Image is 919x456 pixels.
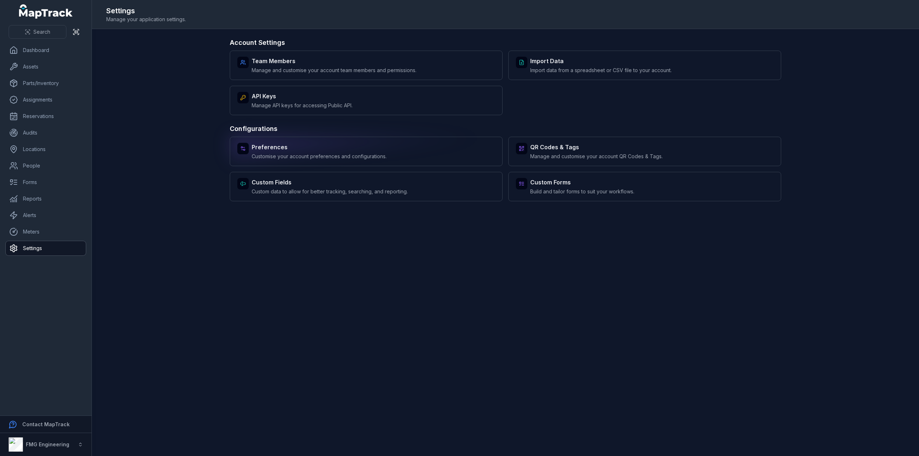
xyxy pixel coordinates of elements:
[6,241,86,255] a: Settings
[6,159,86,173] a: People
[252,57,416,65] strong: Team Members
[106,16,186,23] span: Manage your application settings.
[6,60,86,74] a: Assets
[6,192,86,206] a: Reports
[106,6,186,16] h2: Settings
[6,225,86,239] a: Meters
[22,421,70,427] strong: Contact MapTrack
[6,208,86,222] a: Alerts
[6,43,86,57] a: Dashboard
[252,178,408,187] strong: Custom Fields
[252,188,408,195] span: Custom data to allow for better tracking, searching, and reporting.
[6,93,86,107] a: Assignments
[530,67,672,74] span: Import data from a spreadsheet or CSV file to your account.
[6,175,86,189] a: Forms
[252,92,353,100] strong: API Keys
[6,76,86,90] a: Parts/Inventory
[252,67,416,74] span: Manage and customise your account team members and permissions.
[230,86,503,115] a: API KeysManage API keys for accessing Public API.
[19,4,73,19] a: MapTrack
[230,51,503,80] a: Team MembersManage and customise your account team members and permissions.
[530,188,634,195] span: Build and tailor forms to suit your workflows.
[530,57,672,65] strong: Import Data
[530,153,663,160] span: Manage and customise your account QR Codes & Tags.
[6,109,86,123] a: Reservations
[508,137,781,166] a: QR Codes & TagsManage and customise your account QR Codes & Tags.
[26,441,69,447] strong: FMG Engineering
[230,38,781,48] h3: Account Settings
[508,51,781,80] a: Import DataImport data from a spreadsheet or CSV file to your account.
[252,143,387,151] strong: Preferences
[33,28,50,36] span: Search
[252,102,353,109] span: Manage API keys for accessing Public API.
[530,143,663,151] strong: QR Codes & Tags
[9,25,66,39] button: Search
[230,137,503,166] a: PreferencesCustomise your account preferences and configurations.
[530,178,634,187] strong: Custom Forms
[252,153,387,160] span: Customise your account preferences and configurations.
[230,124,781,134] h3: Configurations
[230,172,503,201] a: Custom FieldsCustom data to allow for better tracking, searching, and reporting.
[6,142,86,156] a: Locations
[508,172,781,201] a: Custom FormsBuild and tailor forms to suit your workflows.
[6,126,86,140] a: Audits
